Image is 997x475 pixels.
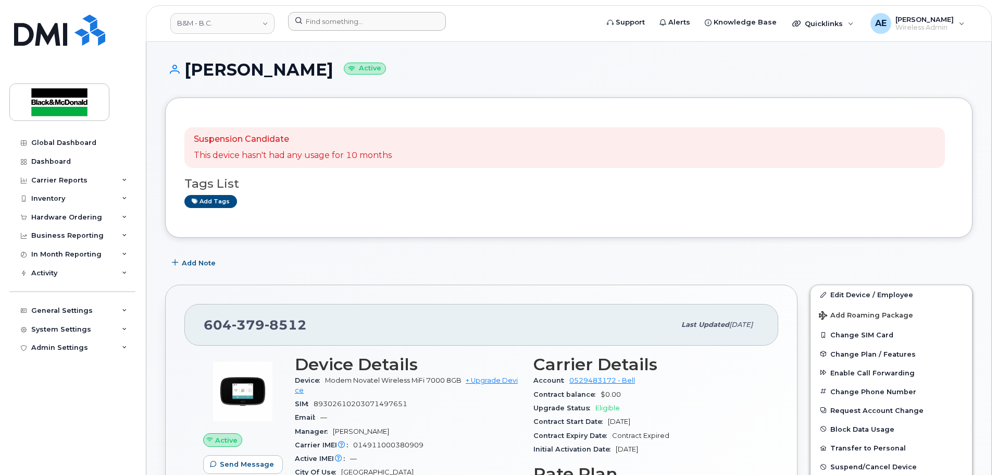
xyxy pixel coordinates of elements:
[533,391,601,398] span: Contract balance
[182,258,216,268] span: Add Note
[811,382,972,401] button: Change Phone Number
[232,317,265,333] span: 379
[601,391,621,398] span: $0.00
[533,376,569,384] span: Account
[165,60,973,79] h1: [PERSON_NAME]
[194,150,392,162] p: This device hasn't had any usage for 10 months
[295,376,325,384] span: Device
[811,401,972,420] button: Request Account Change
[295,441,353,449] span: Carrier IMEI
[265,317,307,333] span: 8512
[811,285,972,304] a: Edit Device / Employee
[165,253,225,272] button: Add Note
[215,435,238,445] span: Active
[595,404,620,412] span: Eligible
[729,321,753,328] span: [DATE]
[295,355,521,374] h3: Device Details
[811,420,972,439] button: Block Data Usage
[184,195,237,208] a: Add tags
[320,413,327,421] span: —
[533,355,759,374] h3: Carrier Details
[211,360,274,423] img: image20231002-3703462-u4uwl5.jpeg
[616,445,638,453] span: [DATE]
[184,177,953,190] h3: Tags List
[533,418,608,425] span: Contract Start Date
[325,376,462,384] span: Modem Novatel Wireless MiFi 7000 8GB
[204,317,307,333] span: 604
[811,363,972,382] button: Enable Call Forwarding
[203,455,283,474] button: Send Message
[295,400,314,408] span: SIM
[811,304,972,325] button: Add Roaming Package
[350,455,357,462] span: —
[333,428,389,435] span: [PERSON_NAME]
[569,376,635,384] a: 0529483172 - Bell
[533,445,616,453] span: Initial Activation Date
[314,400,407,408] span: 89302610203071497651
[533,432,612,440] span: Contract Expiry Date
[533,404,595,412] span: Upgrade Status
[830,463,917,471] span: Suspend/Cancel Device
[811,345,972,363] button: Change Plan / Features
[295,455,350,462] span: Active IMEI
[811,439,972,457] button: Transfer to Personal
[830,350,916,358] span: Change Plan / Features
[295,428,333,435] span: Manager
[353,441,423,449] span: 014911000380909
[819,311,913,321] span: Add Roaming Package
[295,413,320,421] span: Email
[194,133,392,145] p: Suspension Candidate
[295,376,518,394] a: + Upgrade Device
[681,321,729,328] span: Last updated
[612,432,669,440] span: Contract Expired
[220,459,274,469] span: Send Message
[344,63,386,75] small: Active
[830,369,915,376] span: Enable Call Forwarding
[811,325,972,344] button: Change SIM Card
[608,418,630,425] span: [DATE]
